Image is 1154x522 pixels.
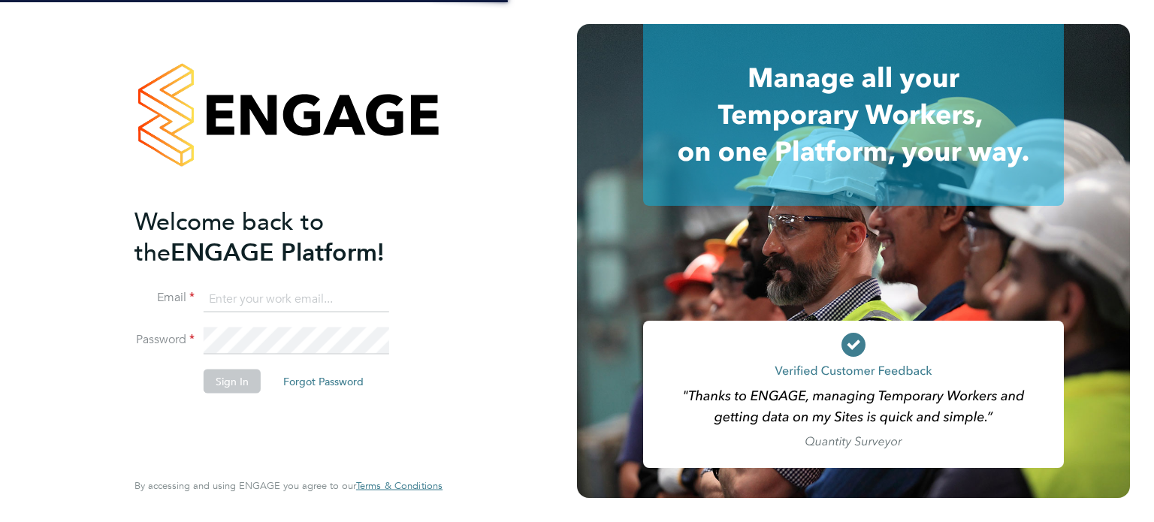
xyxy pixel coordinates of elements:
[134,206,427,267] h2: ENGAGE Platform!
[204,285,389,312] input: Enter your work email...
[134,332,195,348] label: Password
[134,290,195,306] label: Email
[356,480,443,492] a: Terms & Conditions
[134,207,324,267] span: Welcome back to the
[134,479,443,492] span: By accessing and using ENGAGE you agree to our
[271,370,376,394] button: Forgot Password
[204,370,261,394] button: Sign In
